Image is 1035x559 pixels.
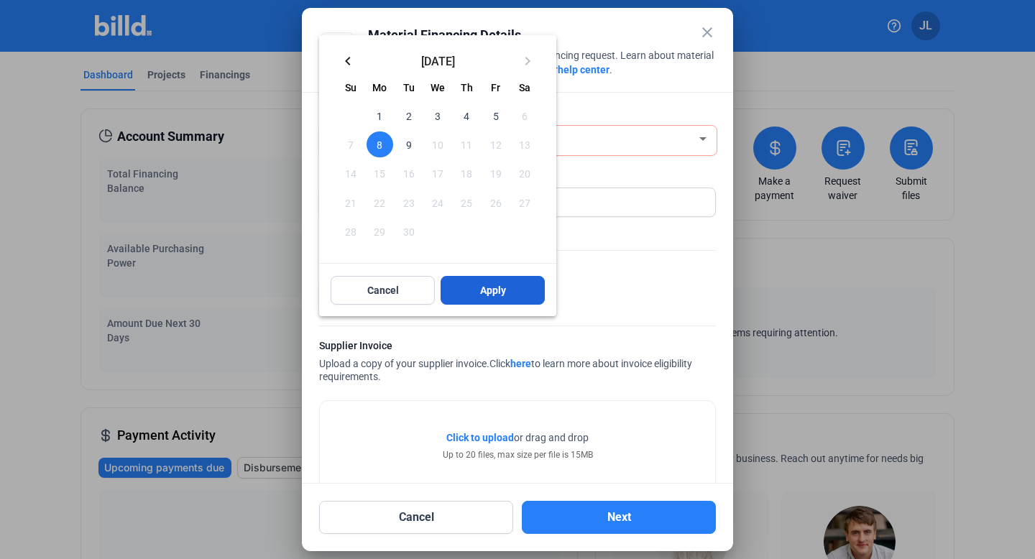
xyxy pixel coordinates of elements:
span: 5 [482,103,508,129]
button: September 1, 2025 [365,101,394,130]
mat-icon: keyboard_arrow_right [519,52,536,70]
span: 29 [367,218,392,244]
span: 30 [396,218,422,244]
button: September 22, 2025 [365,188,394,217]
button: September 18, 2025 [452,159,481,188]
span: 16 [396,160,422,186]
span: 24 [425,190,451,216]
button: September 25, 2025 [452,188,481,217]
span: Apply [480,283,506,297]
button: September 23, 2025 [395,188,423,217]
button: September 6, 2025 [510,101,539,130]
span: 6 [512,103,538,129]
span: 10 [425,131,451,157]
span: 17 [425,160,451,186]
button: September 4, 2025 [452,101,481,130]
span: Su [345,82,356,93]
span: 18 [454,160,479,186]
span: 27 [512,190,538,216]
span: 23 [396,190,422,216]
button: September 26, 2025 [481,188,510,217]
button: September 24, 2025 [423,188,452,217]
span: 13 [512,131,538,157]
span: 1 [367,103,392,129]
span: Mo [372,82,387,93]
span: 19 [482,160,508,186]
button: September 13, 2025 [510,130,539,159]
span: Cancel [367,283,399,297]
span: 8 [367,131,392,157]
span: 26 [482,190,508,216]
button: September 17, 2025 [423,159,452,188]
span: Fr [491,82,500,93]
span: 11 [454,131,479,157]
button: September 27, 2025 [510,188,539,217]
span: 7 [338,131,364,157]
button: September 12, 2025 [481,130,510,159]
span: Tu [403,82,415,93]
button: September 10, 2025 [423,130,452,159]
button: Cancel [331,276,435,305]
span: 25 [454,190,479,216]
span: 12 [482,131,508,157]
button: September 19, 2025 [481,159,510,188]
button: September 14, 2025 [336,159,365,188]
span: 3 [425,103,451,129]
span: 20 [512,160,538,186]
button: September 30, 2025 [395,217,423,246]
button: September 21, 2025 [336,188,365,217]
button: September 8, 2025 [365,130,394,159]
button: September 15, 2025 [365,159,394,188]
span: Sa [519,82,530,93]
button: September 28, 2025 [336,217,365,246]
span: 2 [396,103,422,129]
button: September 7, 2025 [336,130,365,159]
button: September 2, 2025 [395,101,423,130]
span: Th [461,82,473,93]
span: [DATE] [362,55,513,66]
span: 21 [338,190,364,216]
button: September 9, 2025 [395,130,423,159]
button: September 5, 2025 [481,101,510,130]
button: September 20, 2025 [510,159,539,188]
span: 4 [454,103,479,129]
button: September 29, 2025 [365,217,394,246]
button: September 16, 2025 [395,159,423,188]
button: Apply [441,276,545,305]
span: 9 [396,131,422,157]
mat-icon: keyboard_arrow_left [339,52,356,70]
span: 14 [338,160,364,186]
button: September 11, 2025 [452,130,481,159]
span: 28 [338,218,364,244]
span: We [431,82,445,93]
span: 22 [367,190,392,216]
button: September 3, 2025 [423,101,452,130]
span: 15 [367,160,392,186]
